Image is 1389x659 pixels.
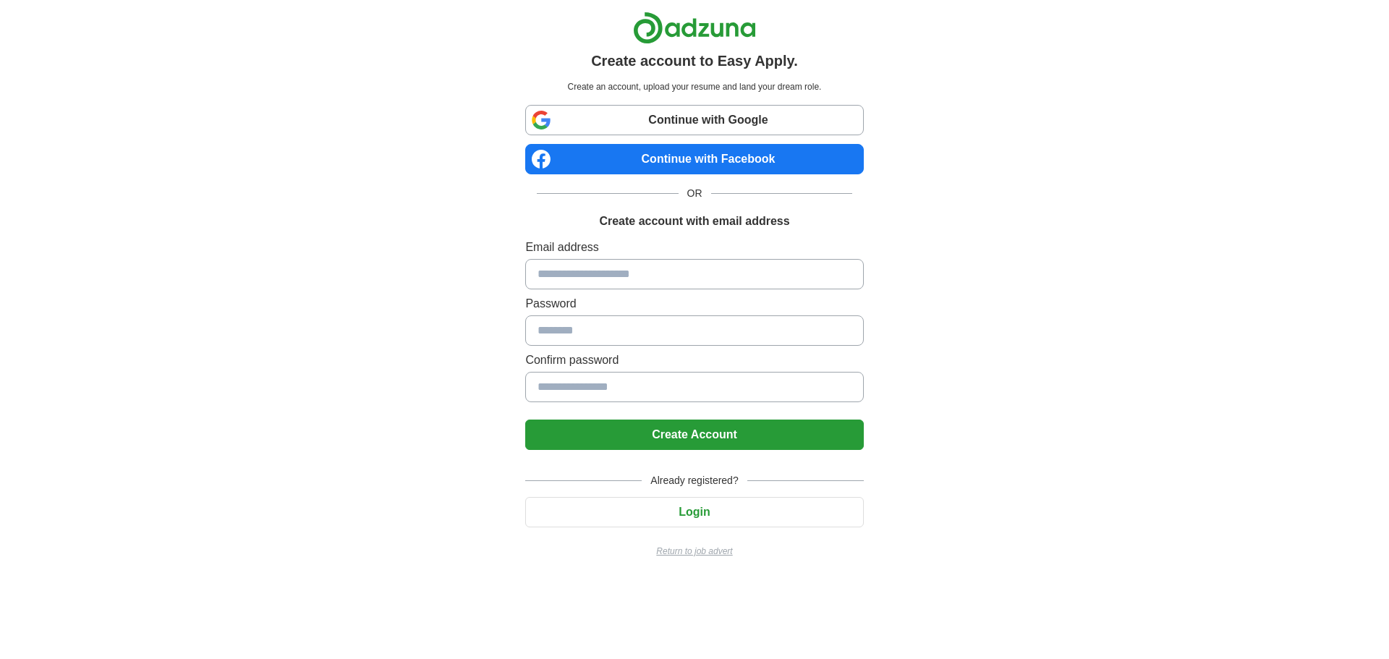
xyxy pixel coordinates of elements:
p: Create an account, upload your resume and land your dream role. [528,80,860,93]
a: Login [525,506,863,518]
a: Continue with Facebook [525,144,863,174]
h1: Create account with email address [599,213,789,230]
span: OR [679,186,711,201]
label: Password [525,295,863,313]
a: Continue with Google [525,105,863,135]
button: Create Account [525,420,863,450]
button: Login [525,497,863,527]
span: Already registered? [642,473,747,488]
img: Adzuna logo [633,12,756,44]
h1: Create account to Easy Apply. [591,50,798,72]
label: Confirm password [525,352,863,369]
label: Email address [525,239,863,256]
a: Return to job advert [525,545,863,558]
